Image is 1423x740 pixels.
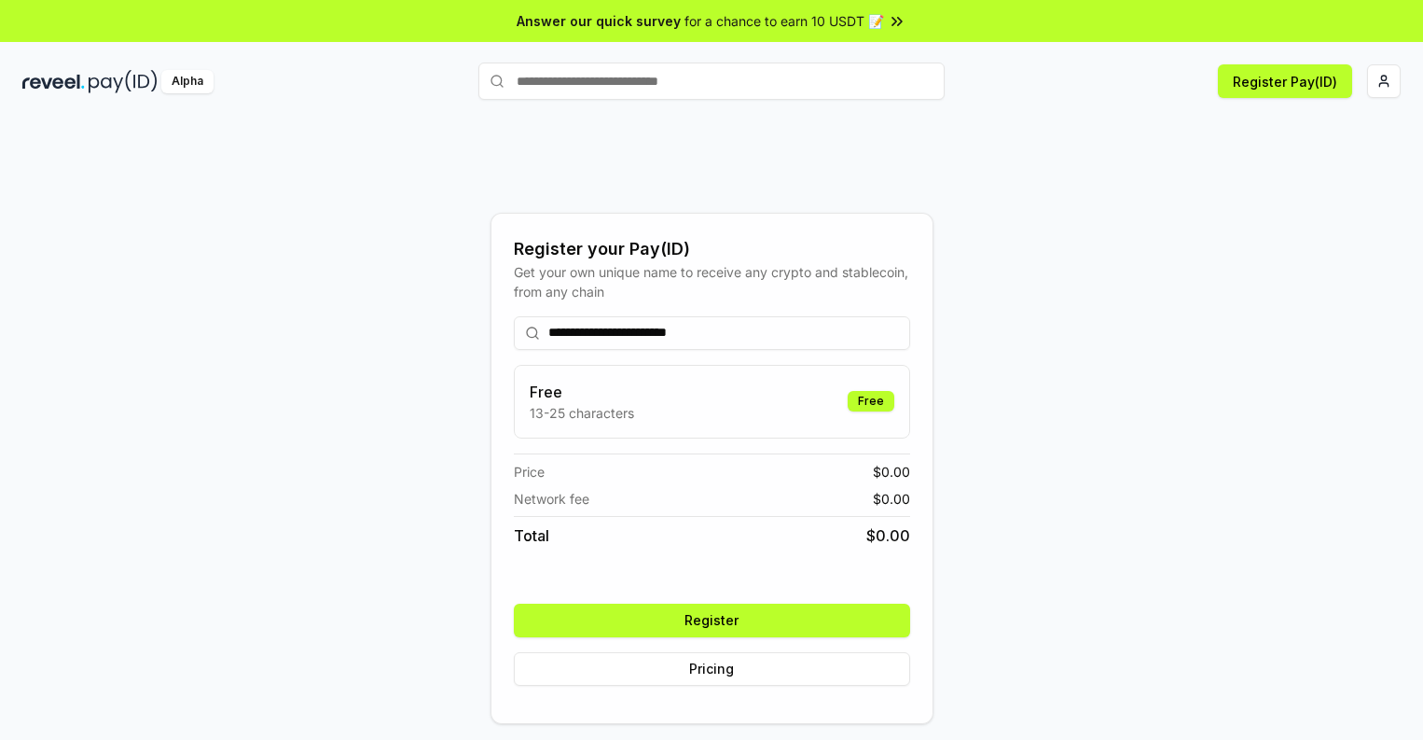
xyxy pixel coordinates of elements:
[517,11,681,31] span: Answer our quick survey
[866,524,910,547] span: $ 0.00
[514,262,910,301] div: Get your own unique name to receive any crypto and stablecoin, from any chain
[514,236,910,262] div: Register your Pay(ID)
[684,11,884,31] span: for a chance to earn 10 USDT 📝
[873,462,910,482] span: $ 0.00
[161,70,214,93] div: Alpha
[514,652,910,686] button: Pricing
[530,381,634,403] h3: Free
[873,489,910,509] span: $ 0.00
[22,70,85,93] img: reveel_dark
[848,391,894,412] div: Free
[1218,64,1352,98] button: Register Pay(ID)
[514,462,545,482] span: Price
[89,70,158,93] img: pay_id
[530,403,634,423] p: 13-25 characters
[514,489,589,509] span: Network fee
[514,604,910,637] button: Register
[514,524,549,547] span: Total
